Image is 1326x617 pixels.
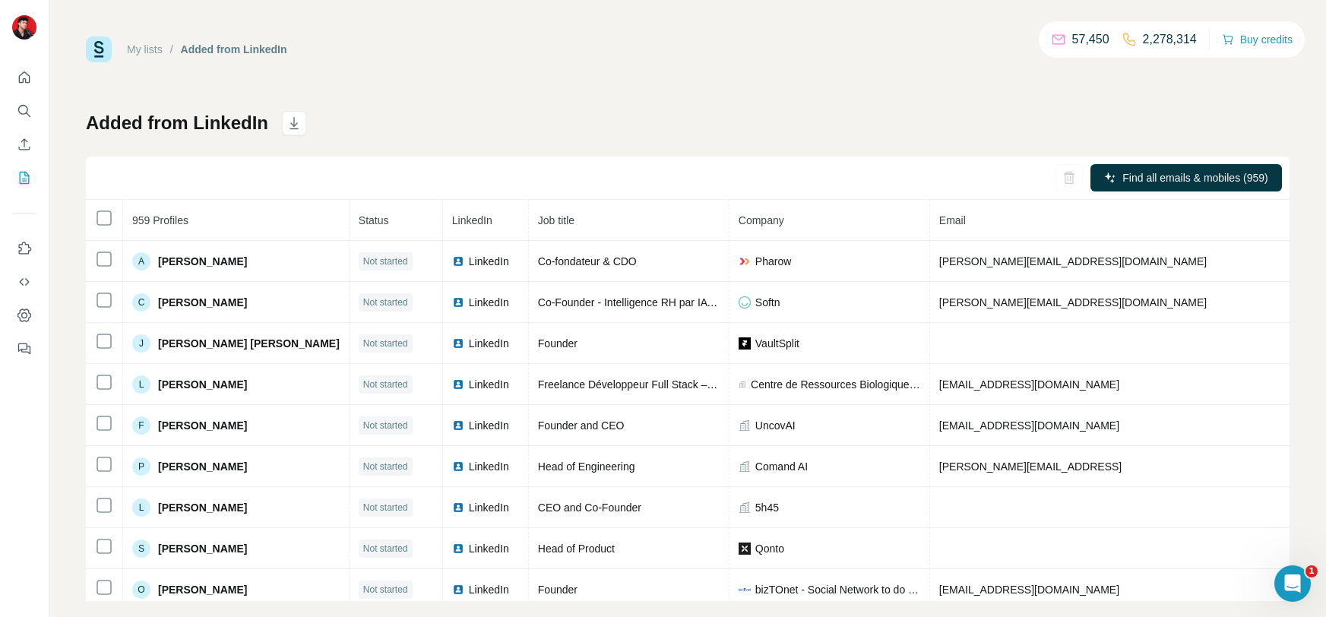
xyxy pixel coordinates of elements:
[158,254,247,269] span: [PERSON_NAME]
[132,581,150,599] div: O
[132,214,188,226] span: 959 Profiles
[469,336,509,351] span: LinkedIn
[363,419,408,432] span: Not started
[363,337,408,350] span: Not started
[1274,565,1311,602] iframe: Intercom live chat
[363,460,408,473] span: Not started
[452,460,464,473] img: LinkedIn logo
[363,583,408,596] span: Not started
[158,541,247,556] span: [PERSON_NAME]
[755,582,920,597] span: bizTOnet - Social Network to do Business
[538,584,578,596] span: Founder
[739,214,784,226] span: Company
[86,36,112,62] img: Surfe Logo
[538,255,637,267] span: Co-fondateur & CDO
[12,268,36,296] button: Use Surfe API
[127,43,163,55] a: My lists
[132,457,150,476] div: P
[452,543,464,555] img: LinkedIn logo
[469,295,509,310] span: LinkedIn
[469,459,509,474] span: LinkedIn
[939,255,1207,267] span: [PERSON_NAME][EMAIL_ADDRESS][DOMAIN_NAME]
[469,254,509,269] span: LinkedIn
[132,375,150,394] div: L
[12,235,36,262] button: Use Surfe on LinkedIn
[538,378,875,391] span: Freelance Développeur Full Stack – Application Web TDM Antibiotiques
[363,296,408,309] span: Not started
[12,15,36,40] img: Avatar
[132,293,150,312] div: C
[755,459,808,474] span: Comand AI
[363,542,408,555] span: Not started
[12,335,36,362] button: Feedback
[452,584,464,596] img: LinkedIn logo
[755,541,784,556] span: Qonto
[469,582,509,597] span: LinkedIn
[1072,30,1109,49] p: 57,450
[739,337,751,350] img: company-logo
[939,584,1119,596] span: [EMAIL_ADDRESS][DOMAIN_NAME]
[363,378,408,391] span: Not started
[132,539,150,558] div: S
[86,111,268,135] h1: Added from LinkedIn
[359,214,389,226] span: Status
[158,377,247,392] span: [PERSON_NAME]
[939,296,1207,308] span: [PERSON_NAME][EMAIL_ADDRESS][DOMAIN_NAME]
[751,377,920,392] span: Centre de Ressources Biologiques Hôpital Bichat APHP
[755,418,796,433] span: UncovAI
[739,584,751,596] img: company-logo
[1090,164,1282,191] button: Find all emails & mobiles (959)
[739,255,751,267] img: company-logo
[538,419,625,432] span: Founder and CEO
[538,296,810,308] span: Co-Founder - Intelligence RH par IA Qui génère 3x le ROI
[452,296,464,308] img: LinkedIn logo
[12,64,36,91] button: Quick start
[158,336,340,351] span: [PERSON_NAME] [PERSON_NAME]
[469,500,509,515] span: LinkedIn
[12,97,36,125] button: Search
[452,419,464,432] img: LinkedIn logo
[755,295,780,310] span: Softn
[363,255,408,268] span: Not started
[1305,565,1318,577] span: 1
[132,334,150,353] div: J
[12,302,36,329] button: Dashboard
[739,543,751,555] img: company-logo
[538,460,635,473] span: Head of Engineering
[469,418,509,433] span: LinkedIn
[132,252,150,271] div: A
[538,502,641,514] span: CEO and Co-Founder
[452,337,464,350] img: LinkedIn logo
[739,296,751,308] img: company-logo
[538,543,615,555] span: Head of Product
[12,164,36,191] button: My lists
[170,42,173,57] li: /
[469,377,509,392] span: LinkedIn
[158,295,247,310] span: [PERSON_NAME]
[181,42,287,57] div: Added from LinkedIn
[939,419,1119,432] span: [EMAIL_ADDRESS][DOMAIN_NAME]
[755,254,791,269] span: Pharow
[1122,170,1267,185] span: Find all emails & mobiles (959)
[158,500,247,515] span: [PERSON_NAME]
[452,255,464,267] img: LinkedIn logo
[452,214,492,226] span: LinkedIn
[939,214,966,226] span: Email
[158,582,247,597] span: [PERSON_NAME]
[363,501,408,514] span: Not started
[158,459,247,474] span: [PERSON_NAME]
[939,378,1119,391] span: [EMAIL_ADDRESS][DOMAIN_NAME]
[452,378,464,391] img: LinkedIn logo
[755,336,799,351] span: VaultSplit
[939,460,1122,473] span: [PERSON_NAME][EMAIL_ADDRESS]
[469,541,509,556] span: LinkedIn
[12,131,36,158] button: Enrich CSV
[452,502,464,514] img: LinkedIn logo
[132,498,150,517] div: L
[538,214,574,226] span: Job title
[1143,30,1197,49] p: 2,278,314
[538,337,578,350] span: Founder
[132,416,150,435] div: F
[158,418,247,433] span: [PERSON_NAME]
[1222,29,1293,50] button: Buy credits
